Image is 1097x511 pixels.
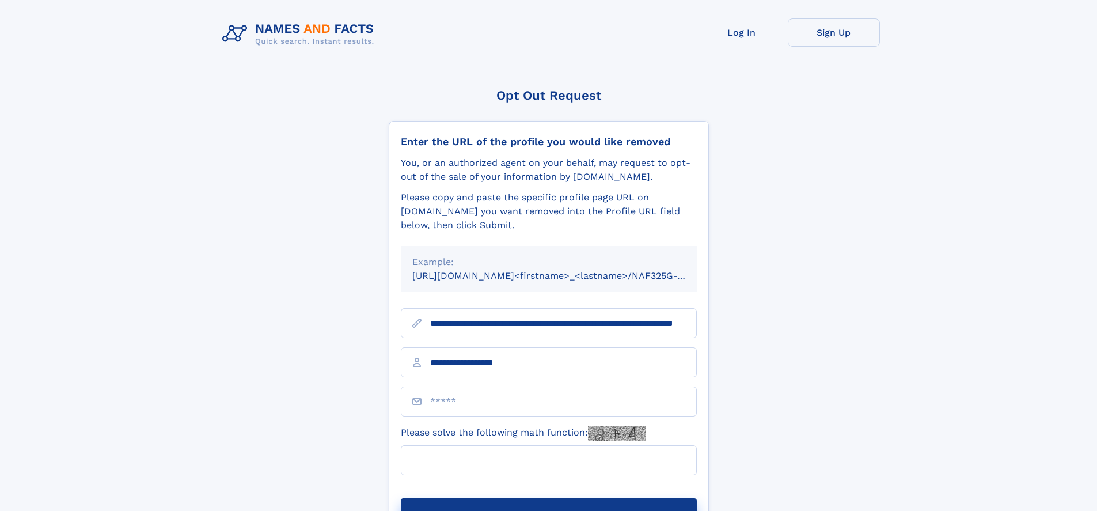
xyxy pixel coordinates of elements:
[696,18,788,47] a: Log In
[412,270,719,281] small: [URL][DOMAIN_NAME]<firstname>_<lastname>/NAF325G-xxxxxxxx
[401,135,697,148] div: Enter the URL of the profile you would like removed
[218,18,384,50] img: Logo Names and Facts
[401,191,697,232] div: Please copy and paste the specific profile page URL on [DOMAIN_NAME] you want removed into the Pr...
[401,156,697,184] div: You, or an authorized agent on your behalf, may request to opt-out of the sale of your informatio...
[401,426,646,441] label: Please solve the following math function:
[788,18,880,47] a: Sign Up
[412,255,685,269] div: Example:
[389,88,709,103] div: Opt Out Request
